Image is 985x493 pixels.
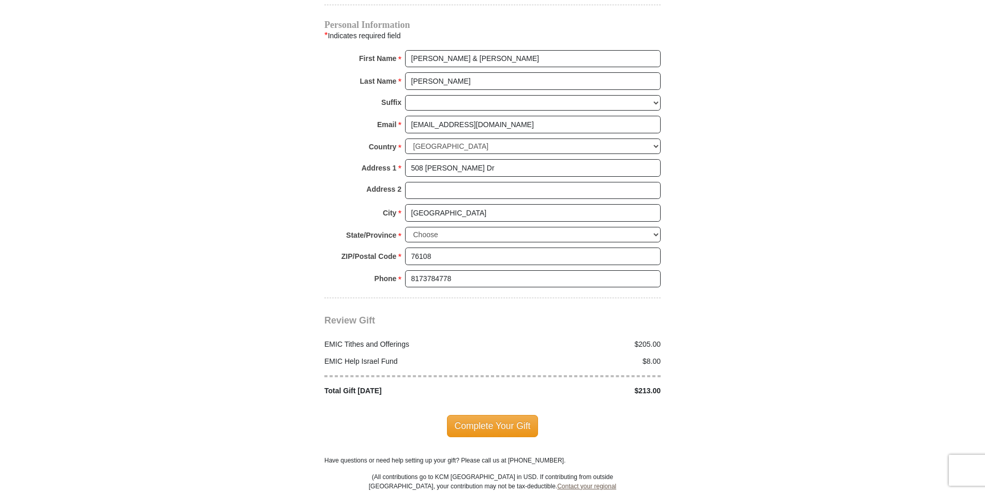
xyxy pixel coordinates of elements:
div: EMIC Tithes and Offerings [319,339,493,350]
strong: City [383,206,396,220]
strong: ZIP/Postal Code [341,249,397,264]
strong: Last Name [360,74,397,88]
strong: Email [377,117,396,132]
strong: Address 2 [366,182,401,196]
div: $213.00 [493,386,666,396]
div: Indicates required field [324,29,661,42]
div: $8.00 [493,356,666,367]
span: Review Gift [324,315,375,326]
strong: State/Province [346,228,396,242]
strong: Suffix [381,95,401,110]
strong: Country [369,140,397,154]
span: Complete Your Gift [447,415,539,437]
div: $205.00 [493,339,666,350]
h4: Personal Information [324,21,661,29]
div: Total Gift [DATE] [319,386,493,396]
strong: Phone [375,271,397,286]
strong: First Name [359,51,396,66]
div: EMIC Help Israel Fund [319,356,493,367]
p: Have questions or need help setting up your gift? Please call us at [PHONE_NUMBER]. [324,456,661,465]
strong: Address 1 [362,161,397,175]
